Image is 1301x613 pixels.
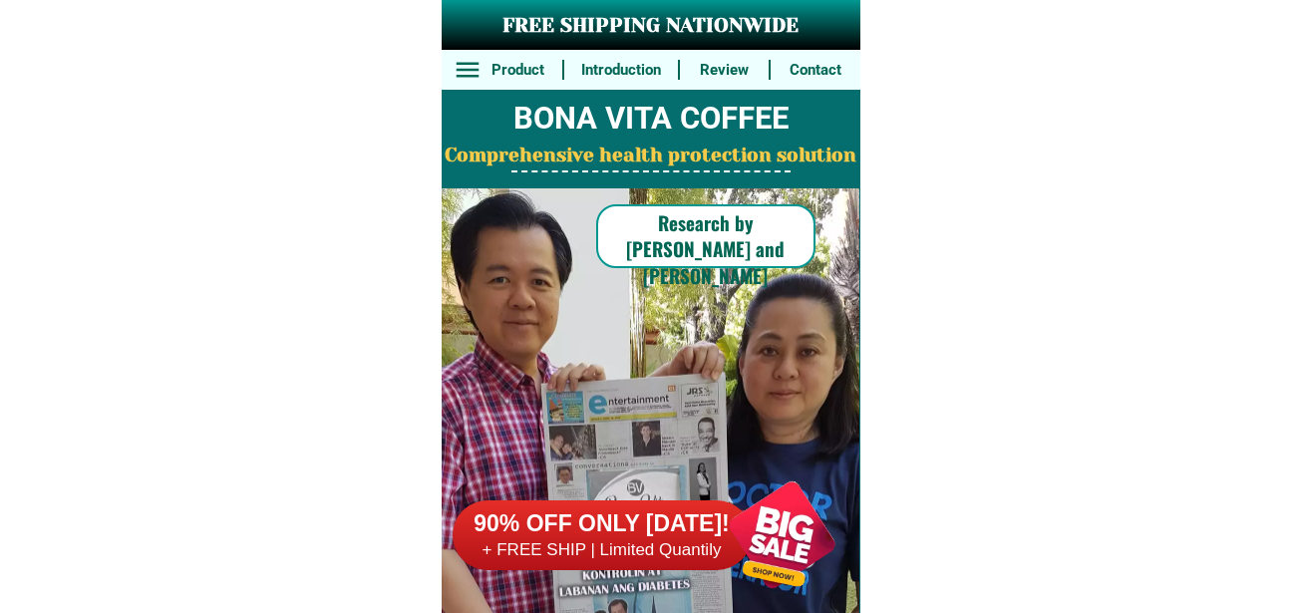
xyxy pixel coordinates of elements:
[574,59,667,82] h6: Introduction
[442,96,860,143] h2: BONA VITA COFFEE
[484,59,551,82] h6: Product
[782,59,849,82] h6: Contact
[442,142,860,170] h2: Comprehensive health protection solution
[596,209,815,289] h6: Research by [PERSON_NAME] and [PERSON_NAME]
[442,11,860,41] h3: FREE SHIPPING NATIONWIDE
[453,509,752,539] h6: 90% OFF ONLY [DATE]!
[691,59,759,82] h6: Review
[453,539,752,561] h6: + FREE SHIP | Limited Quantily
